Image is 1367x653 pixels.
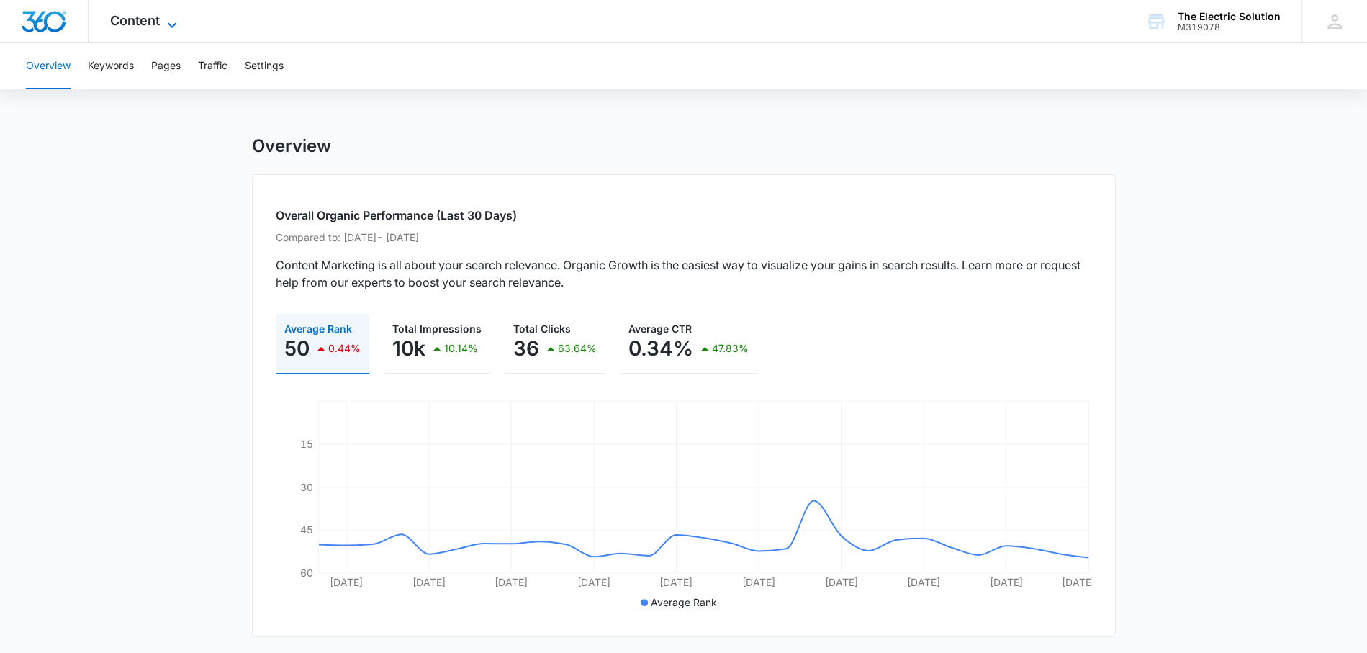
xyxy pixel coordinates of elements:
p: 10k [392,337,425,360]
tspan: 60 [299,567,312,579]
div: account id [1178,22,1281,32]
tspan: [DATE] [989,576,1022,588]
button: Overview [26,43,71,89]
p: 36 [513,337,539,360]
button: Traffic [198,43,227,89]
p: Compared to: [DATE] - [DATE] [276,230,1092,245]
span: Content [110,13,160,28]
div: account name [1178,11,1281,22]
h2: Overall Organic Performance (Last 30 Days) [276,207,1092,224]
span: Average CTR [628,323,692,335]
h1: Overview [252,135,331,157]
span: Average Rank [651,596,717,608]
p: 63.64% [558,343,597,353]
button: Pages [151,43,181,89]
tspan: 15 [299,438,312,450]
p: 0.34% [628,337,693,360]
p: Content Marketing is all about your search relevance. Organic Growth is the easiest way to visual... [276,256,1092,291]
tspan: [DATE] [412,576,445,588]
tspan: [DATE] [906,576,939,588]
span: Total Impressions [392,323,482,335]
p: 50 [284,337,310,360]
tspan: [DATE] [495,576,528,588]
span: Average Rank [284,323,352,335]
tspan: [DATE] [1061,576,1094,588]
tspan: [DATE] [659,576,692,588]
p: 0.44% [328,343,361,353]
p: 47.83% [712,343,749,353]
tspan: [DATE] [577,576,610,588]
p: 10.14% [444,343,478,353]
span: Total Clicks [513,323,571,335]
tspan: [DATE] [741,576,775,588]
button: Settings [245,43,284,89]
tspan: 30 [299,480,312,492]
button: Keywords [88,43,134,89]
tspan: [DATE] [330,576,363,588]
tspan: 45 [299,523,312,536]
tspan: [DATE] [824,576,857,588]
